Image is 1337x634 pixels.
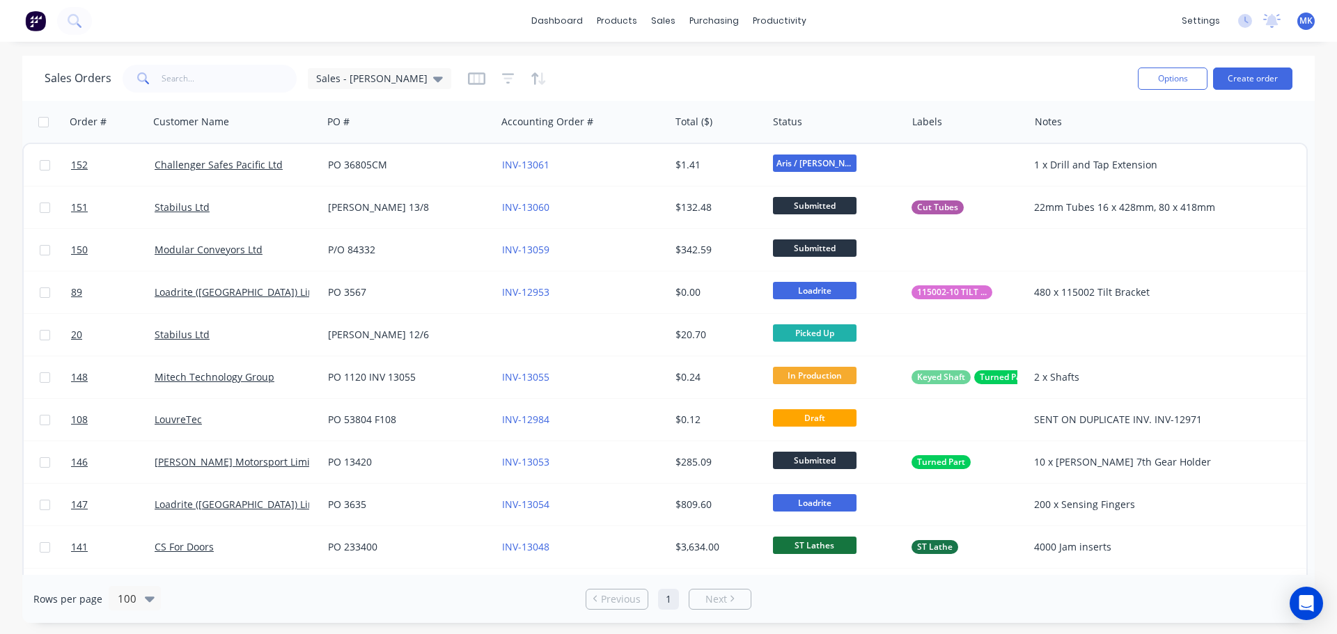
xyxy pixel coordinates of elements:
[675,115,712,129] div: Total ($)
[773,537,857,554] span: ST Lathes
[71,526,155,568] a: 141
[644,10,682,31] div: sales
[71,498,88,512] span: 147
[71,484,155,525] a: 147
[1034,285,1288,299] div: 480 x 115002 Tilt Bracket
[33,592,102,606] span: Rows per page
[912,370,1033,384] button: Keyed ShaftTurned Part
[1290,587,1323,620] div: Open Intercom Messenger
[328,243,483,257] div: P/O 84332
[25,10,46,31] img: Factory
[328,455,483,469] div: PO 13420
[773,197,857,214] span: Submitted
[1138,68,1207,90] button: Options
[71,314,155,356] a: 20
[155,498,335,511] a: Loadrite ([GEOGRAPHIC_DATA]) Limited
[912,540,958,554] button: ST Lathe
[71,540,88,554] span: 141
[71,144,155,186] a: 152
[71,187,155,228] a: 151
[917,540,953,554] span: ST Lathe
[580,589,757,610] ul: Pagination
[675,328,758,342] div: $20.70
[502,243,549,256] a: INV-13059
[162,65,297,93] input: Search...
[675,498,758,512] div: $809.60
[1034,413,1288,427] div: SENT ON DUPLICATE INV. INV-12971
[45,72,111,85] h1: Sales Orders
[675,413,758,427] div: $0.12
[773,367,857,384] span: In Production
[675,200,758,214] div: $132.48
[502,158,549,171] a: INV-13061
[675,370,758,384] div: $0.24
[328,328,483,342] div: [PERSON_NAME] 12/6
[71,370,88,384] span: 148
[601,592,641,606] span: Previous
[502,370,549,383] a: INV-13055
[71,158,88,172] span: 152
[1034,540,1288,554] div: 4000 Jam inserts
[675,540,758,554] div: $3,634.00
[773,409,857,427] span: Draft
[524,10,590,31] a: dashboard
[773,239,857,257] span: Submitted
[586,592,648,606] a: Previous page
[1035,115,1062,129] div: Notes
[155,328,210,341] a: Stabilus Ltd
[155,243,263,256] a: Modular Conveyors Ltd
[328,370,483,384] div: PO 1120 INV 13055
[71,441,155,483] a: 146
[917,455,965,469] span: Turned Part
[71,399,155,441] a: 108
[155,540,214,553] a: CS For Doors
[675,243,758,257] div: $342.59
[675,285,758,299] div: $0.00
[71,271,155,313] a: 89
[658,589,679,610] a: Page 1 is your current page
[502,200,549,214] a: INV-13060
[682,10,746,31] div: purchasing
[501,115,593,129] div: Accounting Order #
[917,370,965,384] span: Keyed Shaft
[773,282,857,299] span: Loadrite
[328,158,483,172] div: PO 36805CM
[316,71,428,86] span: Sales - [PERSON_NAME]
[1034,498,1288,512] div: 200 x Sensing Fingers
[980,370,1028,384] span: Turned Part
[912,115,942,129] div: Labels
[71,200,88,214] span: 151
[71,356,155,398] a: 148
[502,455,549,468] a: INV-13053
[773,452,857,469] span: Submitted
[71,285,82,299] span: 89
[155,413,202,426] a: LouvreTec
[1213,68,1292,90] button: Create order
[502,285,549,299] a: INV-12953
[155,285,335,299] a: Loadrite ([GEOGRAPHIC_DATA]) Limited
[590,10,644,31] div: products
[328,200,483,214] div: [PERSON_NAME] 13/8
[502,498,549,511] a: INV-13054
[155,158,283,171] a: Challenger Safes Pacific Ltd
[773,494,857,512] span: Loadrite
[705,592,727,606] span: Next
[502,413,549,426] a: INV-12984
[917,285,987,299] span: 115002-10 TILT BRACKET ASSY 2
[327,115,350,129] div: PO #
[1034,455,1288,469] div: 10 x [PERSON_NAME] 7th Gear Holder
[71,243,88,257] span: 150
[1034,158,1288,172] div: 1 x Drill and Tap Extension
[1034,200,1288,214] div: 22mm Tubes 16 x 428mm, 80 x 418mm
[155,455,325,468] a: [PERSON_NAME] Motorsport Limited
[70,115,107,129] div: Order #
[71,569,155,610] a: 139
[1299,15,1313,27] span: MK
[912,200,964,214] button: Cut Tubes
[328,540,483,554] div: PO 233400
[155,200,210,214] a: Stabilus Ltd
[328,498,483,512] div: PO 3635
[153,115,229,129] div: Customer Name
[746,10,813,31] div: productivity
[689,592,751,606] a: Next page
